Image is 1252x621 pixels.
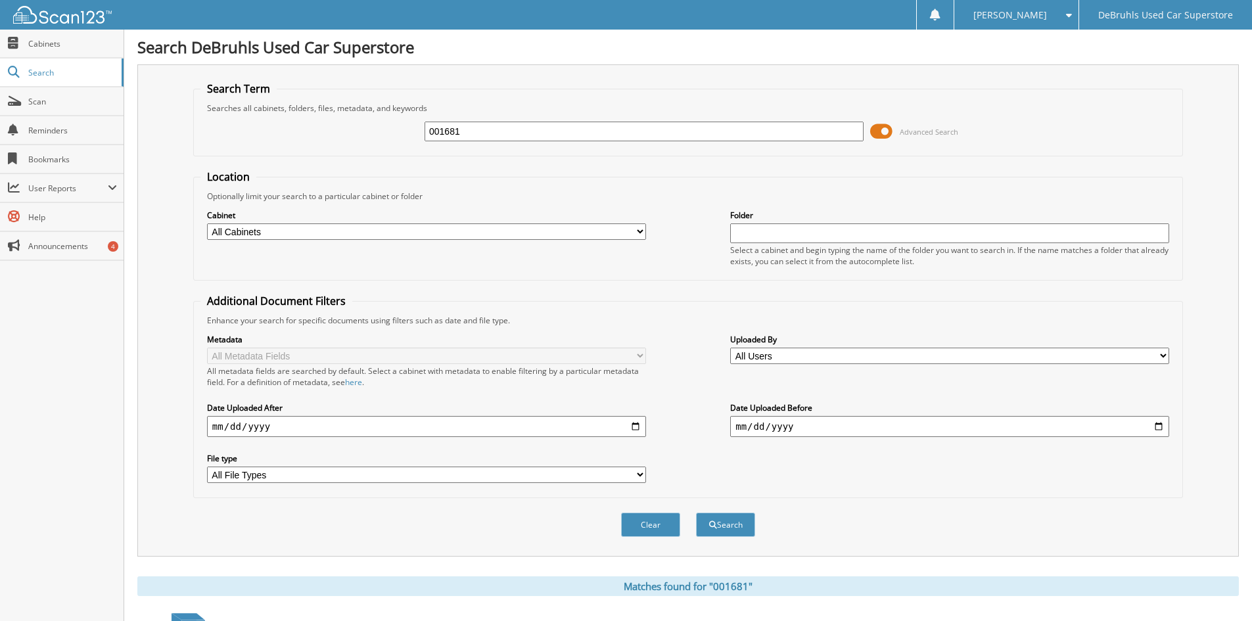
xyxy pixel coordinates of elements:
[200,315,1176,326] div: Enhance your search for specific documents using filters such as date and file type.
[28,96,117,107] span: Scan
[137,36,1239,58] h1: Search DeBruhls Used Car Superstore
[108,241,118,252] div: 4
[900,127,958,137] span: Advanced Search
[207,210,646,221] label: Cabinet
[345,377,362,388] a: here
[207,334,646,345] label: Metadata
[207,453,646,464] label: File type
[730,210,1169,221] label: Folder
[207,365,646,388] div: All metadata fields are searched by default. Select a cabinet with metadata to enable filtering b...
[200,294,352,308] legend: Additional Document Filters
[28,154,117,165] span: Bookmarks
[28,38,117,49] span: Cabinets
[200,81,277,96] legend: Search Term
[28,67,115,78] span: Search
[28,241,117,252] span: Announcements
[973,11,1047,19] span: [PERSON_NAME]
[13,6,112,24] img: scan123-logo-white.svg
[200,103,1176,114] div: Searches all cabinets, folders, files, metadata, and keywords
[200,170,256,184] legend: Location
[730,334,1169,345] label: Uploaded By
[621,513,680,537] button: Clear
[696,513,755,537] button: Search
[200,191,1176,202] div: Optionally limit your search to a particular cabinet or folder
[1098,11,1233,19] span: DeBruhls Used Car Superstore
[207,402,646,413] label: Date Uploaded After
[137,576,1239,596] div: Matches found for "001681"
[28,183,108,194] span: User Reports
[207,416,646,437] input: start
[730,416,1169,437] input: end
[28,212,117,223] span: Help
[28,125,117,136] span: Reminders
[730,244,1169,267] div: Select a cabinet and begin typing the name of the folder you want to search in. If the name match...
[730,402,1169,413] label: Date Uploaded Before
